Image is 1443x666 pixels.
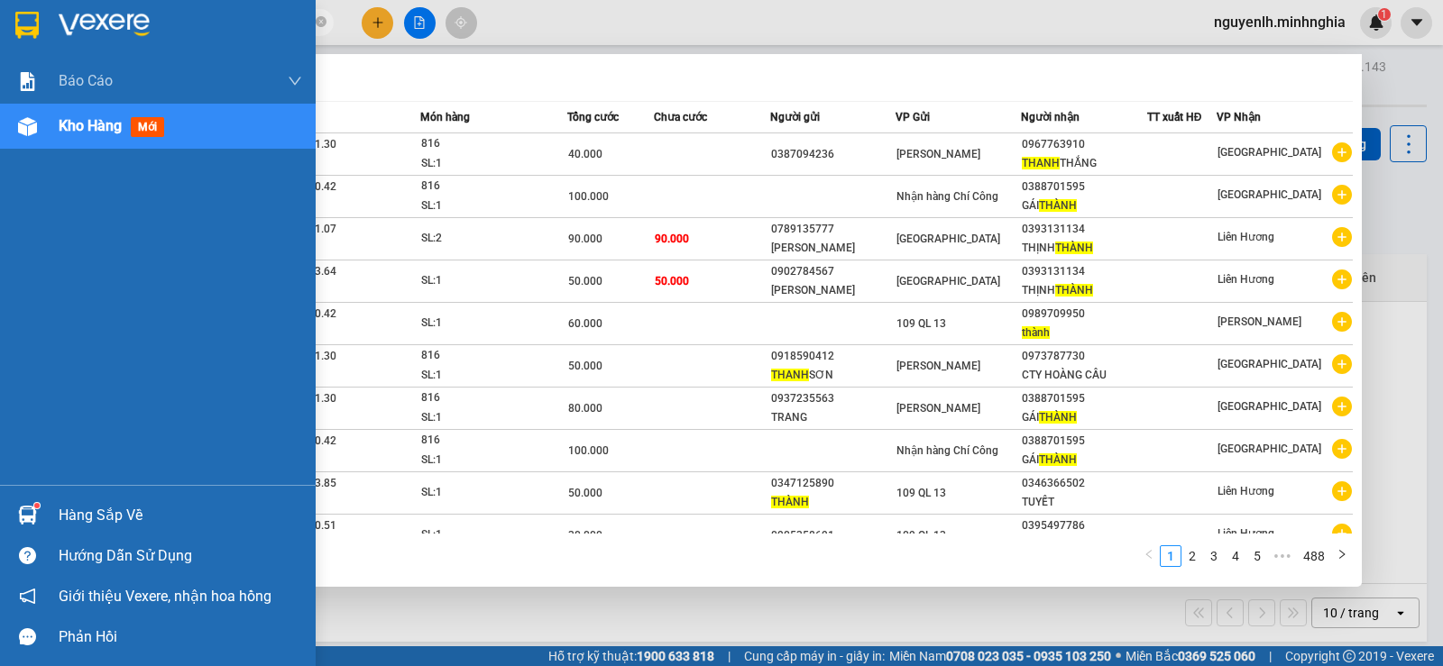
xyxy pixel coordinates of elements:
[1218,188,1321,201] span: [GEOGRAPHIC_DATA]
[1225,545,1246,567] li: 4
[1022,366,1145,385] div: CTY HOÀNG CẦU
[896,529,946,542] span: 109 QL 13
[1055,284,1093,297] span: THÀNH
[771,408,895,427] div: TRANG
[18,72,37,91] img: solution-icon
[1022,135,1145,154] div: 0967763910
[568,402,602,415] span: 80.000
[421,229,556,249] div: SL: 2
[1218,146,1321,159] span: [GEOGRAPHIC_DATA]
[15,12,39,39] img: logo-vxr
[19,547,36,564] span: question-circle
[896,360,980,372] span: [PERSON_NAME]
[1022,326,1050,339] span: thành
[421,388,556,408] div: 816
[771,366,895,385] div: SƠN
[1022,432,1145,451] div: 0388701595
[567,111,619,123] span: Tổng cước
[771,145,895,164] div: 0387094236
[1022,154,1145,173] div: THẮNG
[1022,451,1145,470] div: GÁI
[568,317,602,330] span: 60.000
[1332,312,1352,332] span: plus-circle
[1138,545,1160,567] button: left
[421,451,556,470] div: SL: 1
[1332,185,1352,205] span: plus-circle
[421,271,556,291] div: SL: 1
[288,74,302,88] span: down
[18,117,37,136] img: warehouse-icon
[1022,493,1145,512] div: TUYẾT
[316,16,326,27] span: close-circle
[1217,111,1261,123] span: VP Nhận
[771,220,895,239] div: 0789135777
[1332,481,1352,501] span: plus-circle
[1022,196,1145,215] div: GÁI
[1298,546,1330,566] a: 488
[1268,545,1297,567] li: Next 5 Pages
[1204,546,1224,566] a: 3
[1218,400,1321,413] span: [GEOGRAPHIC_DATA]
[568,148,602,160] span: 40.000
[1337,549,1347,560] span: right
[421,314,556,333] div: SL: 1
[1055,242,1093,254] span: THÀNH
[568,360,602,372] span: 50.000
[34,503,40,508] sup: 1
[1138,545,1160,567] li: Previous Page
[1039,453,1077,466] span: THÀNH
[771,347,895,366] div: 0918590412
[1022,408,1145,427] div: GÁI
[19,628,36,645] span: message
[1331,545,1353,567] li: Next Page
[568,529,602,542] span: 30.000
[1039,411,1077,424] span: THÀNH
[1332,397,1352,416] span: plus-circle
[1218,358,1321,370] span: [GEOGRAPHIC_DATA]
[316,14,326,32] span: close-circle
[1022,178,1145,196] div: 0388701595
[896,233,1000,245] span: [GEOGRAPHIC_DATA]
[421,196,556,216] div: SL: 1
[1022,157,1060,169] span: THANH
[59,543,302,570] div: Hướng dẫn sử dụng
[1022,389,1145,408] div: 0388701595
[771,369,809,381] span: THANH
[1268,545,1297,567] span: •••
[896,317,946,330] span: 109 QL 13
[421,366,556,386] div: SL: 1
[568,233,602,245] span: 90.000
[59,117,122,134] span: Kho hàng
[1182,546,1202,566] a: 2
[1218,442,1321,455] span: [GEOGRAPHIC_DATA]
[771,496,809,508] span: THÀNH
[896,111,930,123] span: VP Gửi
[1331,545,1353,567] button: right
[1218,231,1274,243] span: Liên Hương
[1218,527,1274,540] span: Liên Hương
[896,444,998,457] span: Nhận hàng Chí Công
[1160,545,1181,567] li: 1
[1332,524,1352,543] span: plus-circle
[1203,545,1225,567] li: 3
[1226,546,1245,566] a: 4
[421,483,556,503] div: SL: 1
[1022,262,1145,281] div: 0393131134
[568,444,609,457] span: 100.000
[1332,354,1352,374] span: plus-circle
[771,262,895,281] div: 0902784567
[568,275,602,287] span: 50.000
[1022,281,1145,300] div: THỊNH
[771,239,895,258] div: [PERSON_NAME]
[59,502,302,529] div: Hàng sắp về
[421,154,556,174] div: SL: 1
[1218,315,1301,328] span: [PERSON_NAME]
[568,190,609,203] span: 100.000
[896,148,980,160] span: [PERSON_NAME]
[1181,545,1203,567] li: 2
[421,134,556,154] div: 816
[654,111,707,123] span: Chưa cước
[1297,545,1331,567] li: 488
[18,506,37,525] img: warehouse-icon
[421,177,556,196] div: 816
